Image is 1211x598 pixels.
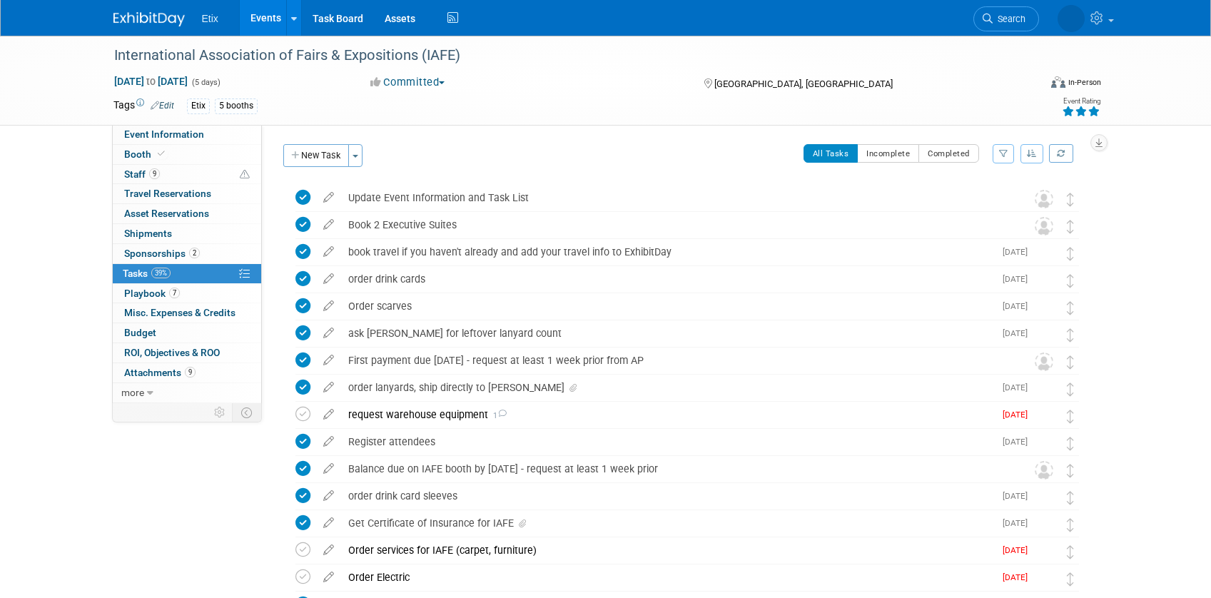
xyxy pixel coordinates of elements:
td: Personalize Event Tab Strip [208,403,233,422]
span: [DATE] [1003,572,1035,582]
span: more [121,387,144,398]
span: [DATE] [1003,410,1035,420]
a: edit [316,245,341,258]
img: Format-Inperson.png [1051,76,1065,88]
span: Travel Reservations [124,188,211,199]
img: Wendy Beasley [1058,5,1085,32]
a: Booth [113,145,261,164]
a: edit [316,218,341,231]
span: Sponsorships [124,248,200,259]
img: Unassigned [1035,461,1053,480]
span: Playbook [124,288,180,299]
img: Aaron Bare [1035,542,1053,561]
span: 9 [185,367,196,377]
a: Tasks39% [113,264,261,283]
img: Unassigned [1035,217,1053,235]
img: Paige Redden [1035,434,1053,452]
i: Move task [1067,274,1074,288]
img: Unassigned [1035,190,1053,208]
a: Shipments [113,224,261,243]
div: ask [PERSON_NAME] for leftover lanyard count [341,321,994,345]
span: Search [993,14,1025,24]
i: Move task [1067,491,1074,505]
a: edit [316,571,341,584]
img: Paige Redden [1035,380,1053,398]
a: ROI, Objectives & ROO [113,343,261,363]
i: Move task [1067,518,1074,532]
span: 2 [189,248,200,258]
a: edit [316,191,341,204]
span: [DATE] [1003,301,1035,311]
span: 1 [488,411,507,420]
img: Paige Redden [1035,298,1053,317]
a: edit [316,435,341,448]
a: edit [316,300,341,313]
div: Update Event Information and Task List [341,186,1006,210]
div: Balance due on IAFE booth by [DATE] - request at least 1 week prior [341,457,1006,481]
a: Travel Reservations [113,184,261,203]
div: First payment due [DATE] - request at least 1 week prior from AP [341,348,1006,373]
div: order drink cards [341,267,994,291]
i: Move task [1067,220,1074,233]
div: Event Format [955,74,1102,96]
div: Order scarves [341,294,994,318]
i: Move task [1067,545,1074,559]
img: Aaron Bare [1035,488,1053,507]
a: Edit [151,101,174,111]
a: Sponsorships2 [113,244,261,263]
span: ROI, Objectives & ROO [124,347,220,358]
span: Event Information [124,128,204,140]
img: Aaron Bare [1035,244,1053,263]
i: Move task [1067,247,1074,260]
span: 9 [149,168,160,179]
div: Order Electric [341,565,994,589]
i: Move task [1067,328,1074,342]
i: Move task [1067,355,1074,369]
a: edit [316,273,341,285]
span: 39% [151,268,171,278]
span: Misc. Expenses & Credits [124,307,235,318]
button: Incomplete [857,144,919,163]
i: Move task [1067,193,1074,206]
div: Etix [187,98,210,113]
button: New Task [283,144,349,167]
span: [DATE] [1003,491,1035,501]
i: Booth reservation complete [158,150,165,158]
button: All Tasks [804,144,858,163]
i: Move task [1067,382,1074,396]
div: request warehouse equipment [341,402,994,427]
span: to [144,76,158,87]
span: Shipments [124,228,172,239]
button: Completed [918,144,979,163]
span: Etix [202,13,218,24]
img: Paige Redden [1035,325,1053,344]
img: Aaron Bare [1035,407,1053,425]
a: more [113,383,261,402]
img: Unassigned [1035,353,1053,371]
div: order lanyards, ship directly to [PERSON_NAME] [341,375,994,400]
span: Budget [124,327,156,338]
a: Asset Reservations [113,204,261,223]
span: Booth [124,148,168,160]
span: [DATE] [1003,382,1035,392]
span: [DATE] [1003,328,1035,338]
a: edit [316,381,341,394]
a: Budget [113,323,261,343]
img: Aaron Bare [1035,569,1053,588]
td: Tags [113,98,174,114]
span: [DATE] [1003,545,1035,555]
div: order drink card sleeves [341,484,994,508]
div: International Association of Fairs & Expositions (IAFE) [109,43,1018,69]
span: [DATE] [DATE] [113,75,188,88]
button: Committed [365,75,450,90]
img: Wendy Beasley [1035,515,1053,534]
span: [DATE] [1003,247,1035,257]
span: Tasks [123,268,171,279]
a: edit [316,490,341,502]
span: Asset Reservations [124,208,209,219]
a: edit [316,517,341,529]
i: Move task [1067,301,1074,315]
span: [GEOGRAPHIC_DATA], [GEOGRAPHIC_DATA] [714,78,893,89]
span: (5 days) [191,78,221,87]
div: Register attendees [341,430,994,454]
